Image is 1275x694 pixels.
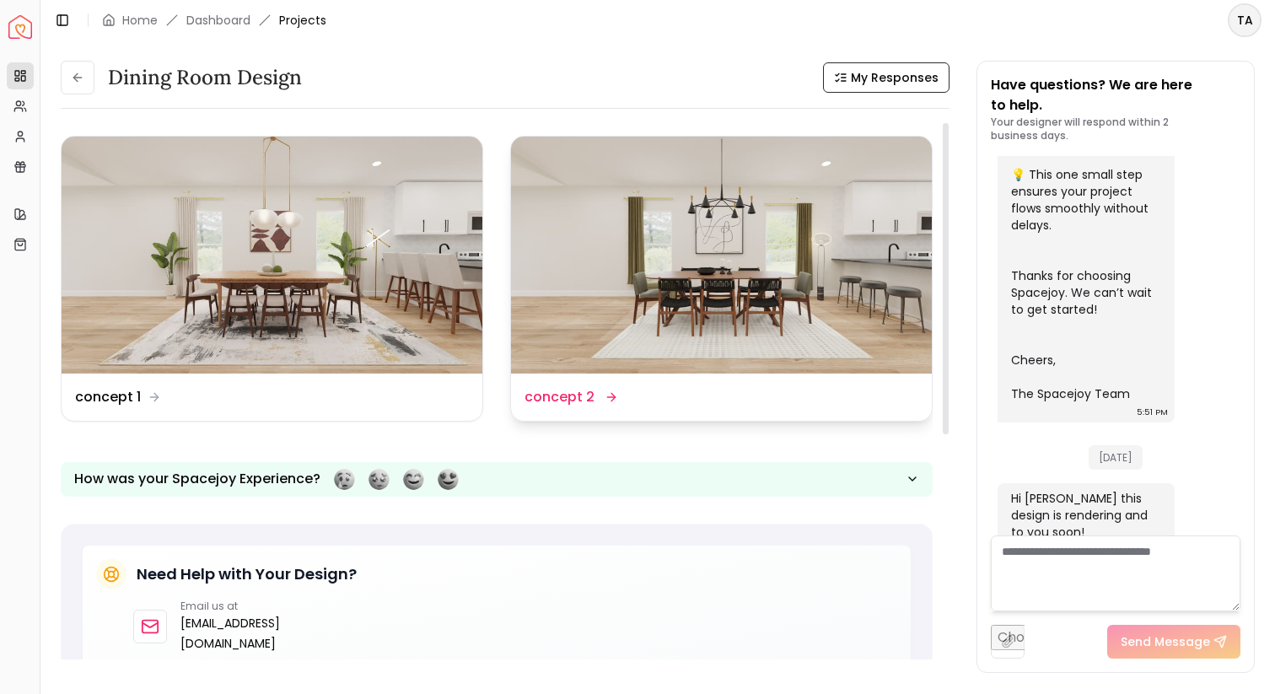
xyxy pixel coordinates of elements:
dd: concept 2 [525,387,594,407]
a: Spacejoy [8,15,32,39]
span: My Responses [851,69,939,86]
h3: Dining Room design [108,64,302,91]
a: Home [122,12,158,29]
button: TA [1228,3,1262,37]
div: 5:51 PM [1137,404,1168,421]
dd: concept 1 [75,387,141,407]
nav: breadcrumb [102,12,326,29]
span: TA [1229,5,1260,35]
a: concept 2concept 2 [510,136,933,422]
a: [EMAIL_ADDRESS][DOMAIN_NAME] [180,613,304,654]
p: Have questions? We are here to help. [991,75,1240,116]
span: Projects [279,12,326,29]
p: Email us at [180,600,304,613]
div: Hi [PERSON_NAME] this design is rendering and to you soon! [1011,490,1158,541]
a: Dashboard [186,12,250,29]
button: How was your Spacejoy Experience?Feeling terribleFeeling badFeeling goodFeeling awesome [61,462,933,497]
img: concept 2 [511,137,932,374]
a: concept 1concept 1 [61,136,483,422]
p: How was your Spacejoy Experience? [74,469,320,489]
img: Spacejoy Logo [8,15,32,39]
h5: Need Help with Your Design? [137,562,357,586]
img: concept 1 [62,137,482,374]
button: My Responses [823,62,950,93]
span: [DATE] [1089,445,1143,470]
p: Your designer will respond within 2 business days. [991,116,1240,143]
